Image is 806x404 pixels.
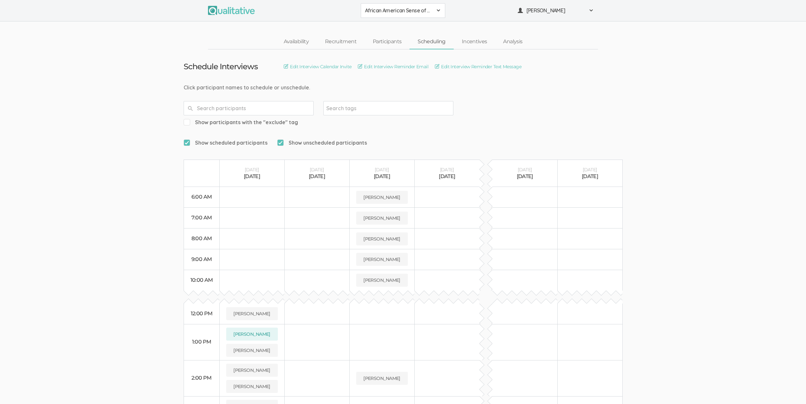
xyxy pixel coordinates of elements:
[190,256,213,263] div: 9:00 AM
[435,63,521,70] a: Edit Interview Reminder Text Message
[226,307,278,320] button: [PERSON_NAME]
[365,7,433,14] span: African American Sense of Belonging
[291,166,343,173] div: [DATE]
[421,173,473,180] div: [DATE]
[226,364,278,377] button: [PERSON_NAME]
[358,63,428,70] a: Edit Interview Reminder Email
[356,253,408,266] button: [PERSON_NAME]
[356,372,408,385] button: [PERSON_NAME]
[277,139,367,147] span: Show unscheduled participants
[226,173,278,180] div: [DATE]
[190,277,213,284] div: 10:00 AM
[190,193,213,201] div: 6:00 AM
[356,166,408,173] div: [DATE]
[495,35,530,49] a: Analysis
[184,119,298,126] span: Show participants with the "exclude" tag
[226,344,278,357] button: [PERSON_NAME]
[421,166,473,173] div: [DATE]
[184,101,314,115] input: Search participants
[317,35,365,49] a: Recruitment
[190,310,213,318] div: 12:00 PM
[226,328,278,341] button: [PERSON_NAME]
[190,214,213,222] div: 7:00 AM
[184,139,267,147] span: Show scheduled participants
[361,3,445,18] button: African American Sense of Belonging
[184,62,258,71] h3: Schedule Interviews
[356,191,408,204] button: [PERSON_NAME]
[773,373,806,404] iframe: Chat Widget
[226,380,278,393] button: [PERSON_NAME]
[356,173,408,180] div: [DATE]
[409,35,454,49] a: Scheduling
[208,6,255,15] img: Qualitative
[190,374,213,382] div: 2:00 PM
[326,104,367,112] input: Search tags
[513,3,598,18] button: [PERSON_NAME]
[526,7,585,14] span: [PERSON_NAME]
[454,35,495,49] a: Incentives
[291,173,343,180] div: [DATE]
[499,166,551,173] div: [DATE]
[365,35,409,49] a: Participants
[226,166,278,173] div: [DATE]
[564,166,616,173] div: [DATE]
[564,173,616,180] div: [DATE]
[276,35,317,49] a: Availability
[356,212,408,225] button: [PERSON_NAME]
[356,274,408,287] button: [PERSON_NAME]
[190,235,213,242] div: 8:00 AM
[184,84,623,91] div: Click participant names to schedule or unschedule.
[499,173,551,180] div: [DATE]
[284,63,351,70] a: Edit Interview Calendar Invite
[356,232,408,245] button: [PERSON_NAME]
[190,338,213,346] div: 1:00 PM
